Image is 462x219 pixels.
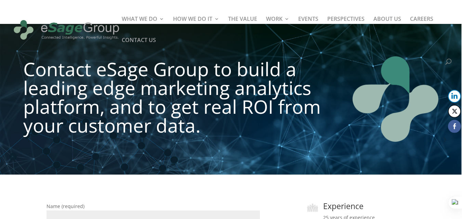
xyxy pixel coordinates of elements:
[410,16,433,38] a: CAREERS
[228,16,257,38] a: THE VALUE
[12,15,121,45] img: eSage Group
[448,105,461,118] button: Twitter Share
[327,16,365,38] a: PERSPECTIVES
[266,16,289,38] a: WORK
[323,201,364,211] span: Experience
[448,90,461,102] button: LinkedIn Share
[23,59,360,143] h1: Contact eSage Group to build a leading edge marketing analytics platform, and to get real ROI fro...
[448,120,461,133] button: Facebook Share
[373,16,401,38] a: ABOUT US
[298,16,318,38] a: EVENTS
[173,16,219,38] a: HOW WE DO IT
[122,38,156,59] a: CONTACT US
[122,16,164,38] a: WHAT WE DO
